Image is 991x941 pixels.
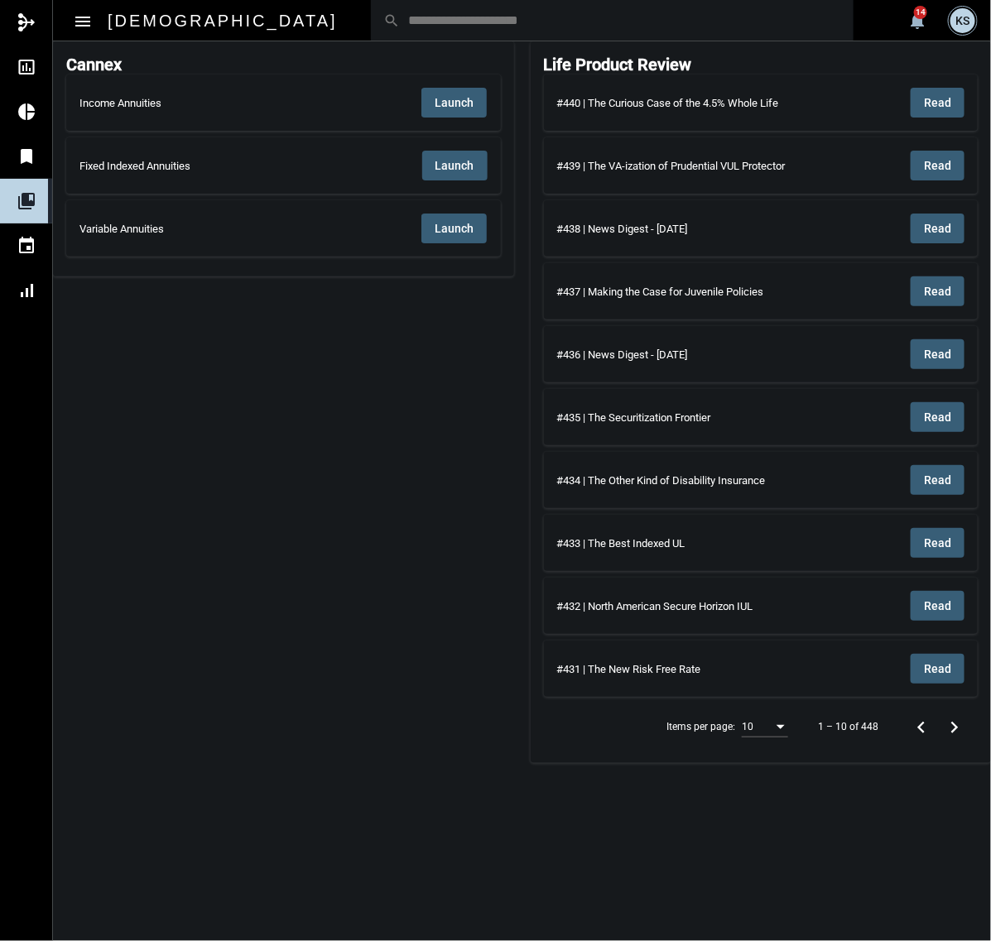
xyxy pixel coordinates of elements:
[911,465,965,495] button: Read
[666,721,735,732] div: Items per page:
[818,721,878,732] div: 1 – 10 of 448
[17,281,36,300] mat-icon: signal_cellular_alt
[924,348,951,361] span: Read
[914,6,927,19] div: 14
[924,662,951,675] span: Read
[924,96,951,109] span: Read
[79,97,248,109] div: Income Annuities
[950,8,975,33] div: KS
[17,57,36,77] mat-icon: insert_chart_outlined
[435,159,474,172] span: Launch
[911,402,965,432] button: Read
[924,222,951,235] span: Read
[911,528,965,558] button: Read
[924,473,951,487] span: Read
[742,722,788,733] mat-select: Items per page:
[422,151,488,180] button: Launch
[383,12,400,29] mat-icon: search
[905,710,938,743] button: Previous page
[73,12,93,31] mat-icon: Side nav toggle icon
[907,11,927,31] mat-icon: notifications
[421,88,487,118] button: Launch
[557,348,762,361] div: #436 | News Digest - [DATE]
[17,236,36,256] mat-icon: event
[17,146,36,166] mat-icon: bookmark
[924,599,951,612] span: Read
[557,97,823,109] div: #440 | The Curious Case of the 4.5% Whole Life
[911,88,965,118] button: Read
[557,600,806,612] div: #432 | North American Secure Horizon IUL
[108,7,338,34] h2: [DEMOGRAPHIC_DATA]
[557,286,813,298] div: #437 | Making the Case for Juvenile Policies
[66,4,99,37] button: Toggle sidenav
[924,159,951,172] span: Read
[544,55,692,74] h2: Life Product Review
[435,96,474,109] span: Launch
[742,721,753,732] span: 10
[79,223,250,235] div: Variable Annuities
[938,710,971,743] button: Next page
[17,12,36,32] mat-icon: mediation
[557,663,772,675] div: #431 | The New Risk Free Rate
[421,214,487,243] button: Launch
[911,591,965,621] button: Read
[557,537,761,550] div: #433 | The Best Indexed UL
[911,151,965,180] button: Read
[557,223,762,235] div: #438 | News Digest - [DATE]
[924,410,951,424] span: Read
[911,276,965,306] button: Read
[924,285,951,298] span: Read
[911,339,965,369] button: Read
[911,214,965,243] button: Read
[924,536,951,550] span: Read
[435,222,474,235] span: Launch
[79,160,267,172] div: Fixed Indexed Annuities
[17,191,36,211] mat-icon: collections_bookmark
[911,654,965,684] button: Read
[17,102,36,122] mat-icon: pie_chart
[66,55,122,74] h2: Cannex
[557,160,828,172] div: #439 | The VA-ization of Prudential VUL Protector
[557,411,778,424] div: #435 | The Securitization Frontier
[557,474,815,487] div: #434 | The Other Kind of Disability Insurance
